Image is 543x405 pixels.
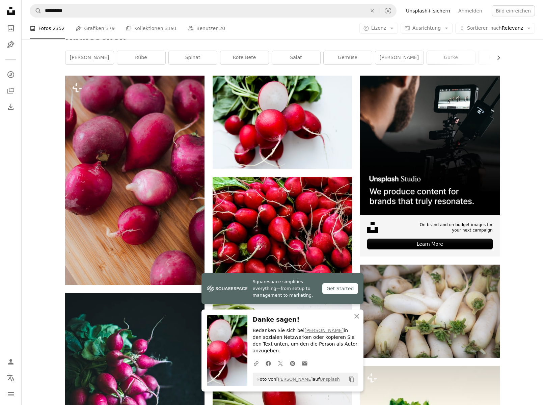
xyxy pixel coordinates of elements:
button: Unsplash suchen [30,4,42,17]
img: file-1747939142011-51e5cc87e3c9 [207,283,247,294]
h3: Danke sagen! [253,315,358,325]
a: Auf Facebook teilen [262,356,274,370]
span: Sortieren nach [467,25,502,31]
a: Gemüse [324,51,372,64]
span: 20 [219,25,225,32]
a: Kollektionen [4,84,18,98]
img: Eine Gruppe roter Äpfel [65,76,205,285]
form: Finden Sie Bildmaterial auf der ganzen Webseite [30,4,397,18]
a: [PERSON_NAME] [375,51,424,64]
button: Löschen [365,4,380,17]
a: rote Tomate auf weißer Oberfläche [213,396,352,402]
img: file-1715652217532-464736461acbimage [360,76,499,215]
a: [PERSON_NAME] [304,328,344,333]
p: Bedanken Sie sich bei in den sozialen Netzwerken oder kopieren Sie den Text unten, um den die Per... [253,327,358,354]
span: Lizenz [371,25,386,31]
a: Grafiken 379 [76,18,115,39]
a: Bisherige Downloads [4,100,18,114]
a: On-brand and on budget images for your next campaignLearn More [360,76,499,256]
button: Sprache [4,371,18,385]
span: On-brand and on budget images for your next campaign [416,222,492,234]
a: Kollektionen 3191 [126,18,177,39]
a: Gurke [427,51,475,64]
a: Rübe [117,51,165,64]
button: Menü [4,387,18,401]
button: Visuelle Suche [380,4,396,17]
a: Auf Twitter teilen [274,356,287,370]
a: Via E-Mail teilen teilen [299,356,311,370]
a: Anmelden [454,5,486,16]
a: [PERSON_NAME] [65,51,114,64]
a: Anmelden / Registrieren [4,355,18,369]
div: Get Started [322,283,358,294]
a: weißer Knoblauch auf grünen Blättern [360,308,499,314]
button: Liste nach rechts verschieben [492,51,500,64]
button: Ausrichtung [401,23,453,34]
a: Benutzer 20 [188,18,225,39]
a: radieschen [479,51,527,64]
a: Unsplash [320,377,340,382]
span: Squarespace simplifies everything—from setup to management to marketing. [253,278,317,299]
a: [PERSON_NAME] [276,377,313,382]
img: rote Tomate auf weißer Oberfläche [213,76,352,168]
a: Grafiken [4,38,18,51]
a: rote Tomate auf weißer Oberfläche [213,119,352,125]
a: Entdecken [4,68,18,81]
img: rote runde Früchte auf grünem Gras [213,177,352,286]
a: Eine Gruppe roter Äpfel [65,177,205,183]
span: Relevanz [467,25,523,32]
button: Bild einreichen [492,5,535,16]
a: Fotos [4,22,18,35]
a: rote runde Früchte auf grünem Gras [213,228,352,234]
button: Sortieren nachRelevanz [455,23,535,34]
a: Spinat [169,51,217,64]
button: In die Zwischenablage kopieren [346,374,357,385]
span: 3191 [165,25,177,32]
span: Ausrichtung [412,25,441,31]
img: weißer Knoblauch auf grünen Blättern [360,265,499,357]
img: file-1631678316303-ed18b8b5cb9cimage [367,222,378,233]
a: Selektive Fokusfotografie von roten Früchten [65,395,205,401]
button: Lizenz [359,23,398,34]
a: Squarespace simplifies everything—from setup to management to marketing.Get Started [201,273,363,304]
div: Learn More [367,239,492,249]
a: Auf Pinterest teilen [287,356,299,370]
a: Salat [272,51,320,64]
a: Startseite — Unsplash [4,4,18,19]
a: Unsplash+ sichern [402,5,454,16]
span: Foto von auf [254,374,340,385]
span: 379 [106,25,115,32]
a: Rote Bete [220,51,269,64]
